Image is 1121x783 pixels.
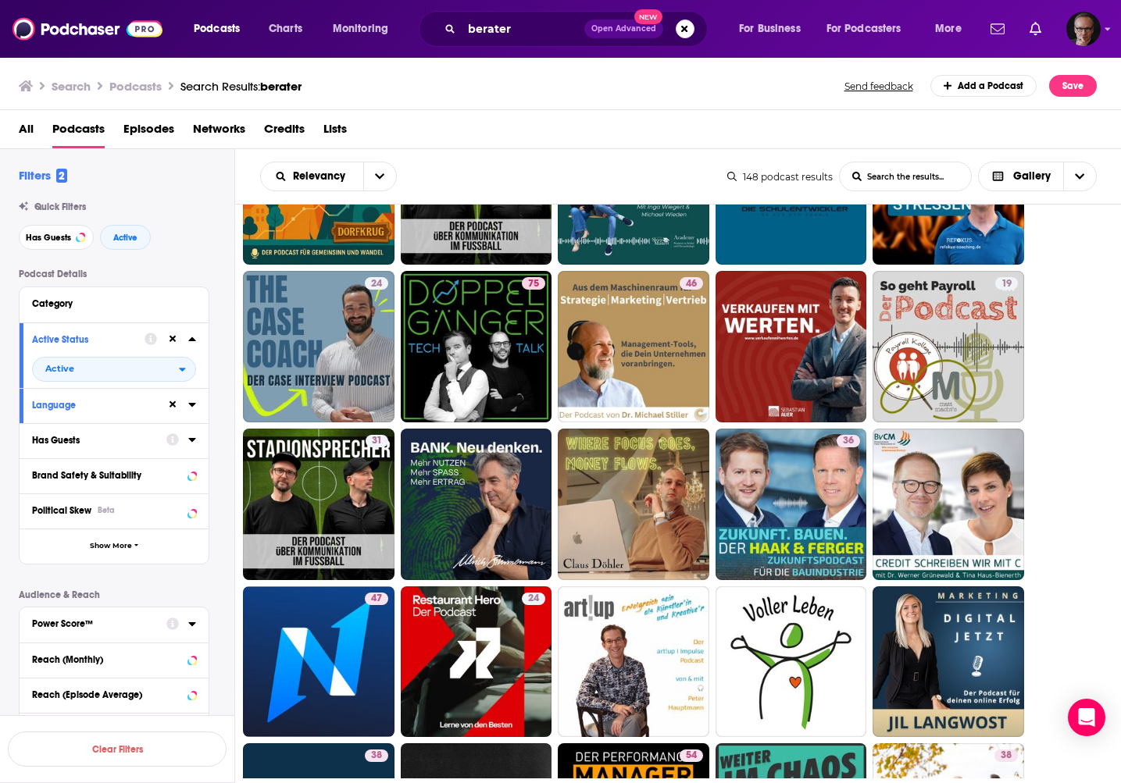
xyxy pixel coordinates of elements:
[260,79,302,94] span: berater
[19,589,209,600] p: Audience & Reach
[528,591,539,607] span: 24
[1013,171,1051,182] span: Gallery
[32,500,196,520] button: Political SkewBeta
[739,18,801,40] span: For Business
[584,20,663,38] button: Open AdvancedNew
[32,430,166,450] button: Has Guests
[32,334,134,345] div: Active Status
[32,395,166,415] button: Language
[322,16,409,41] button: open menu
[1068,699,1105,736] div: Open Intercom Messenger
[32,298,186,309] div: Category
[816,16,924,41] button: open menu
[371,748,382,763] span: 38
[522,277,545,290] a: 75
[90,542,132,550] span: Show More
[32,650,196,669] button: Reach (Monthly)
[100,225,151,250] button: Active
[123,116,174,148] span: Episodes
[522,593,545,605] a: 24
[180,79,302,94] a: Search Results:berater
[994,749,1018,762] a: 38
[365,277,388,290] a: 24
[333,18,388,40] span: Monitoring
[32,435,156,446] div: Has Guests
[930,75,1037,97] a: Add a Podcast
[1001,276,1012,292] span: 19
[19,116,34,148] a: All
[32,465,196,485] a: Brand Safety & Suitability
[1023,16,1048,42] a: Show notifications dropdown
[826,18,901,40] span: For Podcasters
[109,79,162,94] h3: Podcasts
[686,276,697,292] span: 46
[401,586,552,738] a: 24
[32,505,91,516] span: Political Skew
[8,731,227,767] button: Clear Filters
[365,593,388,605] a: 47
[52,116,105,148] a: Podcasts
[401,271,552,422] a: 75
[935,18,962,40] span: More
[837,435,860,447] a: 36
[243,271,394,422] a: 24
[371,591,382,607] span: 47
[323,116,347,148] a: Lists
[32,294,196,313] button: Category
[243,586,394,738] a: 47
[924,16,981,41] button: open menu
[259,16,312,41] a: Charts
[365,749,388,762] a: 38
[19,168,67,183] h2: Filters
[1066,12,1101,46] img: User Profile
[1066,12,1101,46] span: Logged in as experts2podcasts
[19,269,209,279] p: Podcast Details
[372,433,382,449] span: 31
[20,529,209,564] button: Show More
[873,271,1024,422] a: 19
[32,470,183,481] div: Brand Safety & Suitability
[558,271,709,422] a: 46
[52,79,91,94] h3: Search
[194,18,240,40] span: Podcasts
[56,169,67,183] span: 2
[193,116,245,148] a: Networks
[434,11,723,47] div: Search podcasts, credits, & more...
[728,16,820,41] button: open menu
[1001,748,1012,763] span: 38
[32,357,196,382] button: open menu
[32,618,156,629] div: Power Score™
[260,162,397,191] h2: Choose List sort
[98,505,115,515] div: Beta
[293,171,351,182] span: Relevancy
[840,80,918,93] button: Send feedback
[680,749,703,762] a: 54
[1066,12,1101,46] button: Show profile menu
[113,233,137,242] span: Active
[32,329,145,349] button: Active Status
[243,429,394,580] a: 31
[264,116,305,148] span: Credits
[995,277,1018,290] a: 19
[843,433,854,449] span: 36
[727,171,833,183] div: 148 podcast results
[716,429,867,580] a: 36
[12,14,162,44] a: Podchaser - Follow, Share and Rate Podcasts
[680,277,703,290] a: 46
[32,689,183,700] div: Reach (Episode Average)
[528,276,539,292] span: 75
[32,654,183,665] div: Reach (Monthly)
[32,357,196,382] h2: filter dropdown
[183,16,260,41] button: open menu
[366,435,388,447] a: 31
[269,18,302,40] span: Charts
[978,162,1098,191] button: Choose View
[591,25,656,33] span: Open Advanced
[462,16,584,41] input: Search podcasts, credits, & more...
[32,685,196,704] button: Reach (Episode Average)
